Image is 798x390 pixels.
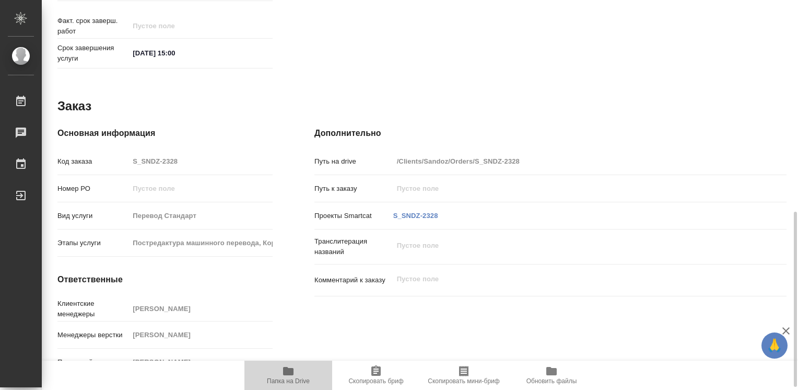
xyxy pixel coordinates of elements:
[57,16,129,37] p: Факт. срок заверш. работ
[129,354,273,370] input: Пустое поле
[428,377,499,385] span: Скопировать мини-бриф
[129,301,273,316] input: Пустое поле
[57,357,129,368] p: Проектный менеджер
[57,98,91,114] h2: Заказ
[526,377,577,385] span: Обновить файлы
[314,211,393,221] p: Проекты Smartcat
[766,335,783,357] span: 🙏
[267,377,310,385] span: Папка на Drive
[57,183,129,194] p: Номер РО
[332,361,420,390] button: Скопировать бриф
[314,275,393,285] p: Комментарий к заказу
[57,211,129,221] p: Вид услуги
[244,361,332,390] button: Папка на Drive
[129,18,220,33] input: Пустое поле
[393,154,747,169] input: Пустое поле
[57,299,129,319] p: Клиентские менеджеры
[57,238,129,248] p: Этапы услуги
[314,127,787,140] h4: Дополнительно
[129,45,220,61] input: ✎ Введи что-нибудь
[129,154,273,169] input: Пустое поле
[348,377,403,385] span: Скопировать бриф
[57,273,273,286] h4: Ответственные
[761,332,788,359] button: 🙏
[314,156,393,167] p: Путь на drive
[57,43,129,64] p: Срок завершения услуги
[508,361,595,390] button: Обновить файлы
[393,181,747,196] input: Пустое поле
[393,212,438,220] a: S_SNDZ-2328
[129,327,273,342] input: Пустое поле
[57,156,129,167] p: Код заказа
[314,236,393,257] p: Транслитерация названий
[314,183,393,194] p: Путь к заказу
[129,181,273,196] input: Пустое поле
[129,208,273,223] input: Пустое поле
[57,330,129,340] p: Менеджеры верстки
[129,235,273,250] input: Пустое поле
[57,127,273,140] h4: Основная информация
[420,361,508,390] button: Скопировать мини-бриф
